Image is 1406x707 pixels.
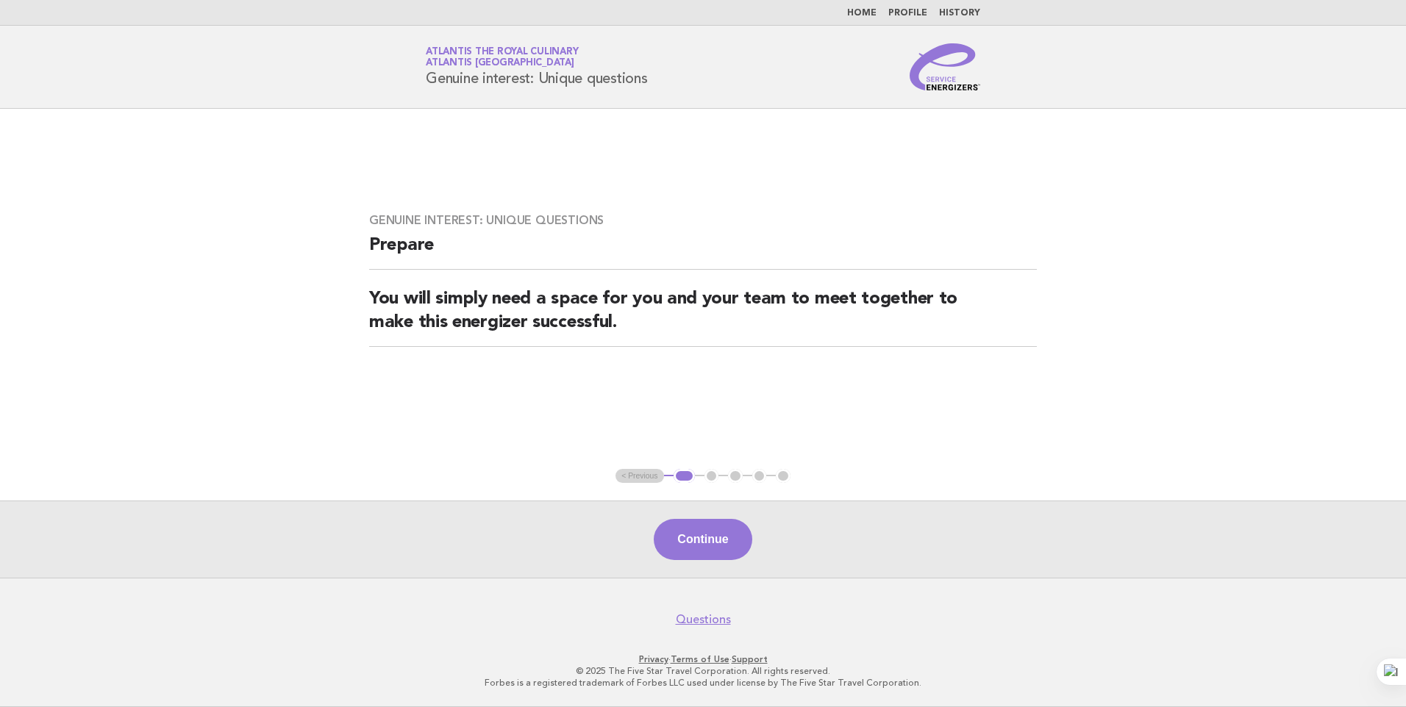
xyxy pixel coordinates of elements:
[369,287,1037,347] h2: You will simply need a space for you and your team to meet together to make this energizer succes...
[639,654,668,664] a: Privacy
[253,665,1153,677] p: © 2025 The Five Star Travel Corporation. All rights reserved.
[888,9,927,18] a: Profile
[426,48,648,86] h1: Genuine interest: Unique questions
[674,469,695,484] button: 1
[910,43,980,90] img: Service Energizers
[847,9,877,18] a: Home
[671,654,729,664] a: Terms of Use
[426,59,574,68] span: Atlantis [GEOGRAPHIC_DATA]
[253,653,1153,665] p: · ·
[426,47,578,68] a: Atlantis the Royal CulinaryAtlantis [GEOGRAPHIC_DATA]
[369,234,1037,270] h2: Prepare
[732,654,768,664] a: Support
[253,677,1153,689] p: Forbes is a registered trademark of Forbes LLC used under license by The Five Star Travel Corpora...
[939,9,980,18] a: History
[654,519,752,560] button: Continue
[676,612,731,627] a: Questions
[369,213,1037,228] h3: Genuine interest: Unique questions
